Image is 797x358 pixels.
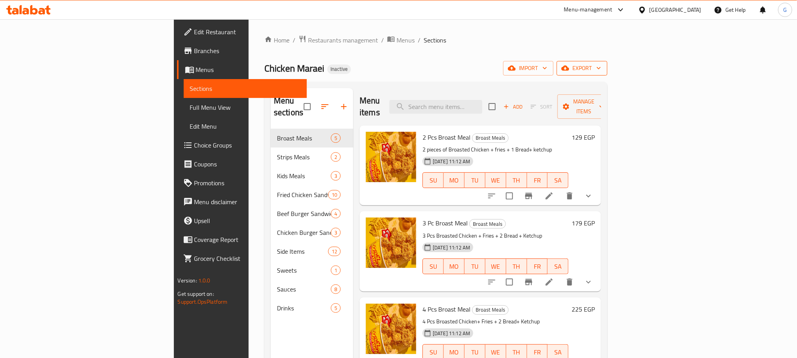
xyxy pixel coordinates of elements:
[271,129,353,148] div: Broast Meals5
[387,35,415,45] a: Menus
[277,303,331,313] span: Drinks
[472,133,509,143] div: Broast Meals
[177,22,307,41] a: Edit Restaurant
[177,60,307,79] a: Menus
[331,152,341,162] div: items
[178,275,197,286] span: Version:
[572,218,595,229] h6: 179 EGP
[426,261,441,272] span: SU
[177,192,307,211] a: Menu disclaimer
[277,284,331,294] div: Sauces
[194,159,301,169] span: Coupons
[299,98,315,115] span: Select all sections
[331,228,341,237] div: items
[500,101,526,113] span: Add item
[444,258,465,274] button: MO
[530,175,545,186] span: FR
[484,98,500,115] span: Select section
[190,84,301,93] span: Sections
[430,244,473,251] span: [DATE] 11:12 AM
[489,175,503,186] span: WE
[277,152,331,162] div: Strips Meals
[360,95,380,118] h2: Menu items
[331,229,340,236] span: 3
[271,223,353,242] div: Chicken Burger Sandwiches3
[271,185,353,204] div: Fried Chicken Sandwiches, Hot or Cold10
[331,284,341,294] div: items
[328,247,341,256] div: items
[198,275,210,286] span: 1.0.0
[196,65,301,74] span: Menus
[470,220,506,229] span: Broast Meals
[579,186,598,205] button: show more
[190,122,301,131] span: Edit Menu
[277,209,331,218] span: Beef Burger Sandwiches
[503,61,553,76] button: import
[447,175,461,186] span: MO
[271,242,353,261] div: Side Items12
[264,35,607,45] nav: breadcrumb
[177,155,307,173] a: Coupons
[465,172,485,188] button: TU
[489,261,503,272] span: WE
[177,249,307,268] a: Grocery Checklist
[331,210,340,218] span: 4
[277,247,328,256] span: Side Items
[299,35,378,45] a: Restaurants management
[430,330,473,337] span: [DATE] 11:12 AM
[572,132,595,143] h6: 129 EGP
[422,317,568,327] p: 4 Pcs Broasted Chicken+ Fries + 2 Bread+ Ketchup
[277,133,331,143] span: Broast Meals
[783,6,787,14] span: G
[557,94,610,119] button: Manage items
[178,297,228,307] a: Support.OpsPlatform
[551,261,565,272] span: SA
[177,230,307,249] a: Coverage Report
[277,228,331,237] span: Chicken Burger Sandwiches
[397,35,415,45] span: Menus
[526,101,557,113] span: Select section first
[331,304,340,312] span: 5
[315,97,334,116] span: Sort sections
[468,175,482,186] span: TU
[447,347,461,358] span: MO
[331,286,340,293] span: 8
[190,103,301,112] span: Full Menu View
[277,171,331,181] span: Kids Meals
[527,172,548,188] button: FR
[194,235,301,244] span: Coverage Report
[426,347,441,358] span: SU
[331,171,341,181] div: items
[331,153,340,161] span: 2
[485,258,506,274] button: WE
[519,186,538,205] button: Branch-specific-item
[422,231,568,241] p: 3 Pcs Broasted Chicken + Fries + 2 Bread + Ketchup
[381,35,384,45] li: /
[194,216,301,225] span: Upsell
[328,248,340,255] span: 12
[444,172,465,188] button: MO
[422,172,444,188] button: SU
[366,304,416,354] img: 4 Pcs Broast Meal
[194,27,301,37] span: Edit Restaurant
[579,273,598,292] button: show more
[177,136,307,155] a: Choice Groups
[430,158,473,165] span: [DATE] 11:12 AM
[178,289,214,299] span: Get support on:
[551,347,565,358] span: SA
[527,258,548,274] button: FR
[366,132,416,182] img: 2 Pcs Broast Meal
[331,209,341,218] div: items
[331,133,341,143] div: items
[509,347,524,358] span: TH
[277,266,331,275] span: Sweets
[194,197,301,207] span: Menu disclaimer
[563,63,601,73] span: export
[472,305,509,315] div: Broast Meals
[509,175,524,186] span: TH
[331,267,340,274] span: 1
